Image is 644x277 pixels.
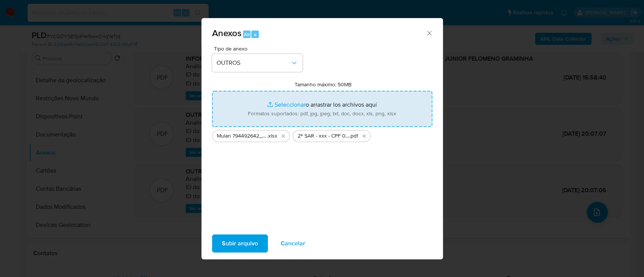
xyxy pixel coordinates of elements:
[254,31,257,38] span: a
[426,29,432,36] button: Cerrar
[244,31,250,38] span: Alt
[212,234,268,253] button: Subir arquivo
[298,132,349,140] span: 2º SAR - xxx - CPF 03893474935 - JUNIOR FELOMENO GRAMINHA
[267,132,277,140] span: .xlsx
[217,59,290,67] span: OUTROS
[212,127,432,142] ul: Archivos seleccionados
[360,132,369,141] button: Eliminar 2º SAR - xxx - CPF 03893474935 - JUNIOR FELOMENO GRAMINHA.pdf
[217,132,267,140] span: Mulan 794492642_2025_10_07_14_34_54
[212,26,241,40] span: Anexos
[214,46,304,51] span: Tipo de anexo
[222,235,258,252] span: Subir arquivo
[295,81,352,88] label: Tamanho máximo: 50MB
[212,54,303,72] button: OUTROS
[279,132,288,141] button: Eliminar Mulan 794492642_2025_10_07_14_34_54.xlsx
[281,235,305,252] span: Cancelar
[271,234,315,253] button: Cancelar
[349,132,358,140] span: .pdf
